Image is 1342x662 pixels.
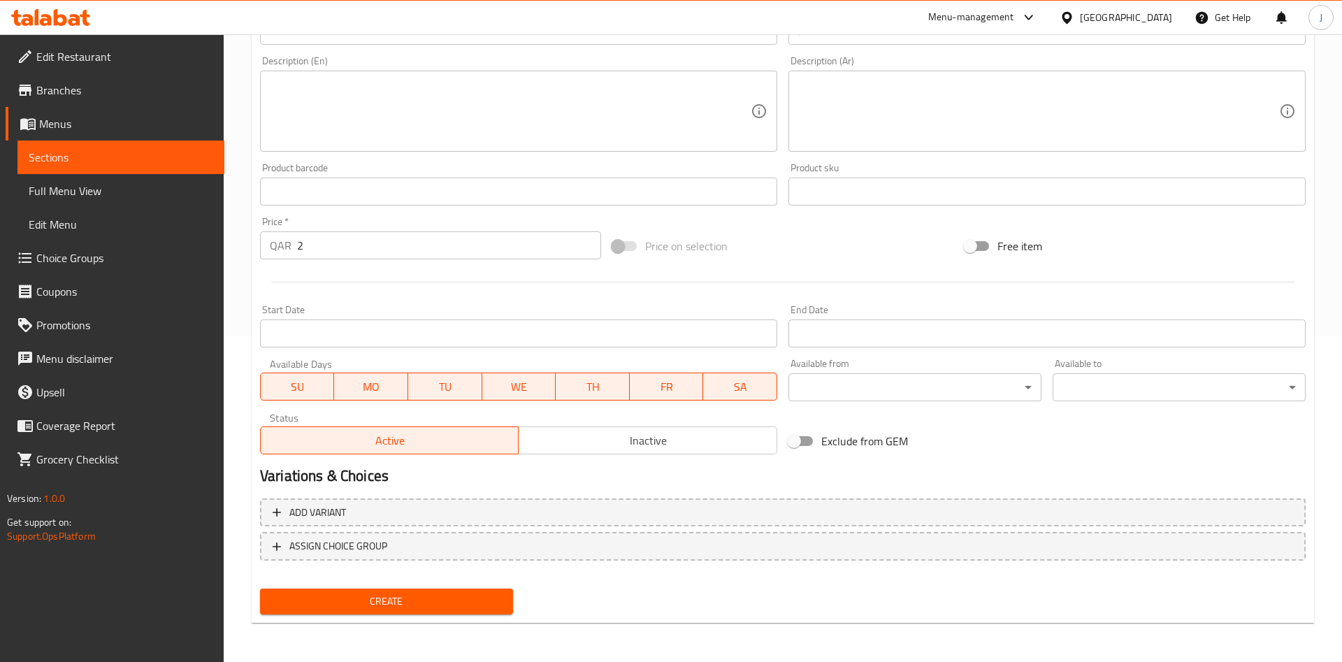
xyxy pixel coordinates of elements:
span: Version: [7,489,41,508]
button: Add variant [260,498,1306,527]
input: Please enter price [297,231,601,259]
span: ASSIGN CHOICE GROUP [289,538,387,555]
span: Free item [997,238,1042,254]
button: TH [556,373,630,401]
div: Menu-management [928,9,1014,26]
span: Grocery Checklist [36,451,213,468]
span: MO [340,377,403,397]
a: Choice Groups [6,241,224,275]
span: Create [271,593,502,610]
span: SU [266,377,329,397]
span: Get support on: [7,513,71,531]
span: Branches [36,82,213,99]
a: Sections [17,141,224,174]
button: Active [260,426,519,454]
span: Menus [39,115,213,132]
span: Full Menu View [29,182,213,199]
a: Edit Menu [17,208,224,241]
button: FR [630,373,704,401]
div: ​ [1053,373,1306,401]
div: ​ [788,373,1041,401]
a: Support.OpsPlatform [7,527,96,545]
span: Upsell [36,384,213,401]
span: Promotions [36,317,213,333]
button: SA [703,373,777,401]
span: SA [709,377,772,397]
span: Coupons [36,283,213,300]
span: TH [561,377,624,397]
span: Active [266,431,513,451]
h2: Variations & Choices [260,466,1306,487]
span: Price on selection [645,238,728,254]
span: Choice Groups [36,250,213,266]
span: Menu disclaimer [36,350,213,367]
input: Please enter product barcode [260,178,777,206]
a: Coupons [6,275,224,308]
button: Inactive [518,426,777,454]
span: TU [414,377,477,397]
input: Please enter product sku [788,178,1306,206]
button: SU [260,373,334,401]
a: Full Menu View [17,174,224,208]
span: Inactive [524,431,771,451]
span: J [1320,10,1322,25]
button: Create [260,589,513,614]
a: Grocery Checklist [6,442,224,476]
a: Upsell [6,375,224,409]
a: Promotions [6,308,224,342]
p: QAR [270,237,291,254]
span: Add variant [289,504,346,521]
span: WE [488,377,551,397]
button: TU [408,373,482,401]
span: FR [635,377,698,397]
button: WE [482,373,556,401]
a: Edit Restaurant [6,40,224,73]
span: 1.0.0 [43,489,65,508]
span: Edit Restaurant [36,48,213,65]
span: Exclude from GEM [821,433,908,449]
a: Branches [6,73,224,107]
span: Sections [29,149,213,166]
a: Menus [6,107,224,141]
div: [GEOGRAPHIC_DATA] [1080,10,1172,25]
a: Menu disclaimer [6,342,224,375]
button: MO [334,373,408,401]
span: Edit Menu [29,216,213,233]
span: Coverage Report [36,417,213,434]
a: Coverage Report [6,409,224,442]
button: ASSIGN CHOICE GROUP [260,532,1306,561]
